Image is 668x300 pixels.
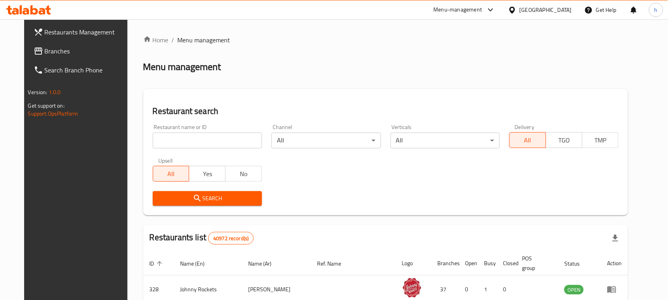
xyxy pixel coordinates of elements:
[27,61,136,80] a: Search Branch Phone
[27,23,136,42] a: Restaurants Management
[229,168,259,180] span: No
[172,35,175,45] li: /
[509,132,546,148] button: All
[497,251,516,275] th: Closed
[45,46,129,56] span: Branches
[459,251,478,275] th: Open
[271,133,381,148] div: All
[153,105,619,117] h2: Restaurant search
[192,168,222,180] span: Yes
[520,6,572,14] div: [GEOGRAPHIC_DATA]
[402,278,422,298] img: Johnny Rockets
[143,61,221,73] h2: Menu management
[582,132,619,148] button: TMP
[45,65,129,75] span: Search Branch Phone
[28,108,78,119] a: Support.OpsPlatform
[606,229,625,248] div: Export file
[601,251,628,275] th: Action
[153,133,262,148] input: Search for restaurant name or ID..
[153,191,262,206] button: Search
[655,6,658,14] span: h
[28,87,47,97] span: Version:
[189,166,226,182] button: Yes
[564,285,584,294] span: OPEN
[27,42,136,61] a: Branches
[431,251,459,275] th: Branches
[513,135,543,146] span: All
[546,132,583,148] button: TGO
[522,254,549,273] span: POS group
[143,35,169,45] a: Home
[225,166,262,182] button: No
[178,35,230,45] span: Menu management
[607,285,622,294] div: Menu
[396,251,431,275] th: Logo
[391,133,500,148] div: All
[158,158,173,163] label: Upsell
[564,259,590,268] span: Status
[208,232,254,245] div: Total records count
[549,135,579,146] span: TGO
[478,251,497,275] th: Busy
[49,87,61,97] span: 1.0.0
[28,101,65,111] span: Get support on:
[150,259,165,268] span: ID
[434,5,482,15] div: Menu-management
[150,232,254,245] h2: Restaurants list
[317,259,351,268] span: Ref. Name
[153,166,190,182] button: All
[248,259,282,268] span: Name (Ar)
[45,27,129,37] span: Restaurants Management
[515,124,535,130] label: Delivery
[209,235,253,242] span: 40972 record(s)
[180,259,215,268] span: Name (En)
[586,135,616,146] span: TMP
[156,168,186,180] span: All
[159,194,256,203] span: Search
[143,35,628,45] nav: breadcrumb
